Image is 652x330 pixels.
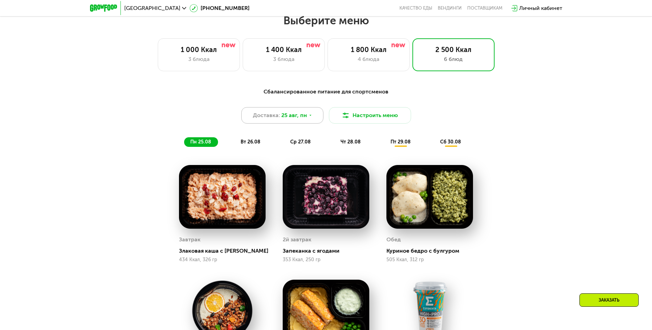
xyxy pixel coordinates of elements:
[519,4,562,12] div: Личный кабинет
[420,46,487,54] div: 2 500 Ккал
[179,257,266,263] div: 434 Ккал, 326 гр
[281,111,307,119] span: 25 авг, пн
[335,55,402,63] div: 4 блюда
[124,88,529,96] div: Сбалансированное питание для спортсменов
[420,55,487,63] div: 6 блюд
[386,247,478,254] div: Куриное бедро с булгуром
[241,139,260,145] span: вт 26.08
[190,4,250,12] a: [PHONE_NUMBER]
[124,5,180,11] span: [GEOGRAPHIC_DATA]
[335,46,402,54] div: 1 800 Ккал
[341,139,361,145] span: чт 28.08
[283,247,375,254] div: Запеканка с ягодами
[190,139,211,145] span: пн 25.08
[165,55,233,63] div: 3 блюда
[579,293,639,307] div: Заказать
[467,5,502,11] div: поставщикам
[399,5,432,11] a: Качество еды
[250,55,318,63] div: 3 блюда
[386,234,401,245] div: Обед
[250,46,318,54] div: 1 400 Ккал
[22,14,630,27] h2: Выберите меню
[179,247,271,254] div: Злаковая каша с [PERSON_NAME]
[438,5,462,11] a: Вендинги
[283,234,311,245] div: 2й завтрак
[283,257,369,263] div: 353 Ккал, 250 гр
[329,107,411,124] button: Настроить меню
[253,111,280,119] span: Доставка:
[440,139,461,145] span: сб 30.08
[290,139,311,145] span: ср 27.08
[391,139,411,145] span: пт 29.08
[386,257,473,263] div: 505 Ккал, 312 гр
[179,234,201,245] div: Завтрак
[165,46,233,54] div: 1 000 Ккал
